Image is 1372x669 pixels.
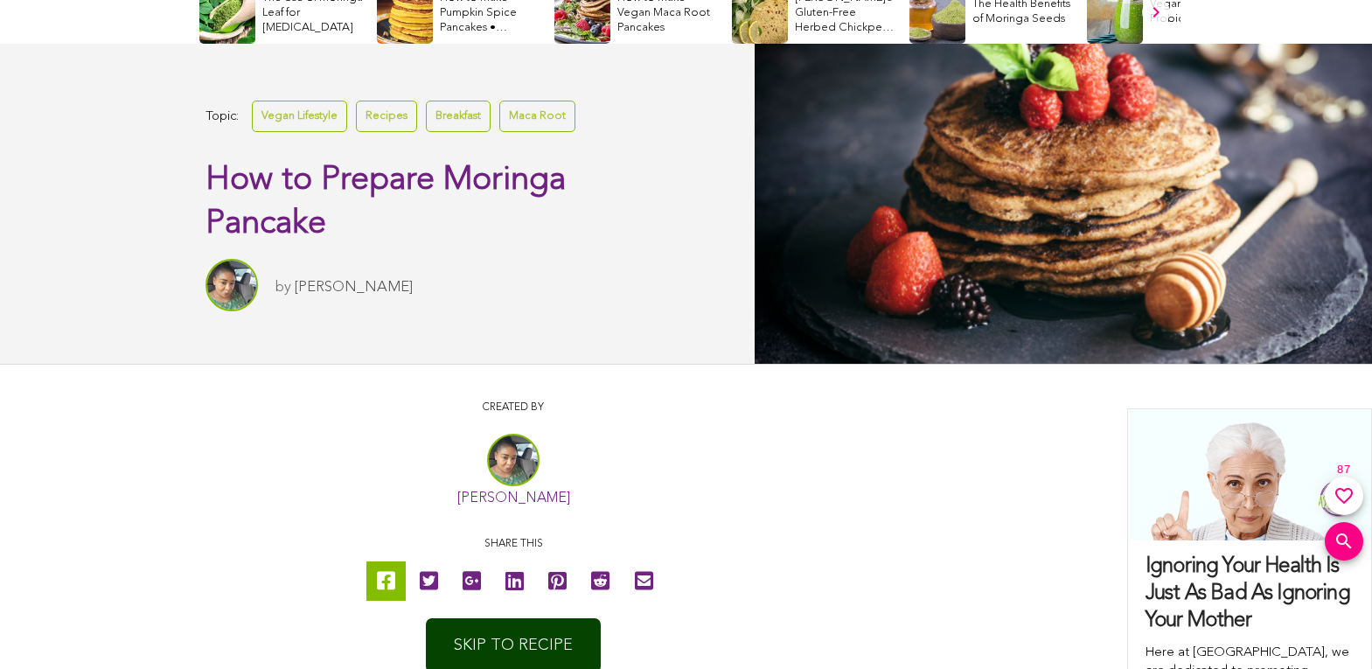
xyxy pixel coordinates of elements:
a: [PERSON_NAME] [457,491,570,505]
span: How to Prepare Moringa Pancake [205,164,566,240]
a: Recipes [356,101,417,131]
p: Created by [229,400,797,416]
a: Vegan Lifestyle [252,101,347,131]
iframe: Chat Widget [1285,585,1372,669]
p: Share this [229,536,797,553]
span: Topic: [205,105,239,129]
span: by [275,280,291,295]
a: Maca Root [499,101,575,131]
a: [PERSON_NAME] [295,280,413,295]
a: Breakfast [426,101,491,131]
img: Joy Okafor [205,259,258,311]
